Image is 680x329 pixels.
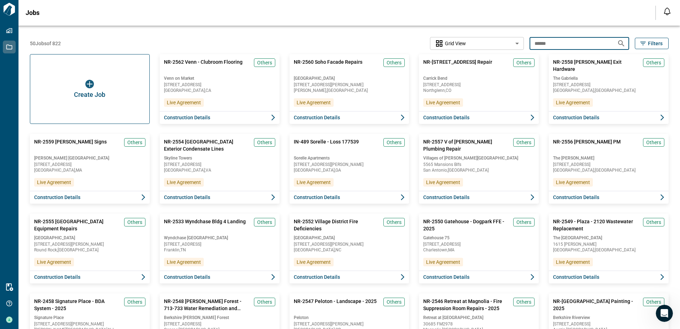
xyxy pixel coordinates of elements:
span: IN-489 Sorelle - Loss 177539 [294,138,359,152]
span: Others [127,139,142,146]
span: [PERSON_NAME] [GEOGRAPHIC_DATA] [34,155,145,161]
span: 5565 Mansions Blfs [423,162,535,167]
span: [GEOGRAPHIC_DATA] , [GEOGRAPHIC_DATA] [553,168,664,172]
span: Live Agreement [297,179,331,186]
span: [STREET_ADDRESS] [423,83,535,87]
span: Others [257,59,272,66]
span: Peloton [294,315,405,320]
button: Filters [635,38,669,49]
span: NR-2554 [GEOGRAPHIC_DATA] Exterior Condensate Lines [164,138,251,152]
span: Construction Details [164,273,210,281]
span: Others [257,139,272,146]
span: [STREET_ADDRESS] [553,322,664,326]
span: NR-2558 [PERSON_NAME] Exit Hardware [553,58,640,73]
button: Construction Details [549,271,669,283]
span: Others [387,139,402,146]
span: Others [127,219,142,226]
span: NR-[STREET_ADDRESS] Repair [423,58,492,73]
span: Live Agreement [556,179,590,186]
span: Others [646,298,661,305]
span: [GEOGRAPHIC_DATA] , MA [34,168,145,172]
span: Live Agreement [426,99,460,106]
span: The [GEOGRAPHIC_DATA] [553,235,664,241]
span: Jobs [26,9,39,16]
span: Berkshire Riverview [553,315,664,320]
span: Venn on Market [164,75,275,81]
button: Construction Details [549,191,669,204]
span: Construction Details [423,114,469,121]
span: Charlestown , MA [423,248,535,252]
span: Others [516,219,531,226]
button: Construction Details [289,111,409,124]
span: Live Agreement [167,179,201,186]
span: Wyndchase [GEOGRAPHIC_DATA] [164,235,275,241]
span: Live Agreement [556,99,590,106]
span: [STREET_ADDRESS] [423,242,535,246]
span: Live Agreement [167,258,201,266]
span: Live Agreement [426,179,460,186]
span: Construction Details [164,114,210,121]
span: NR-2548 [PERSON_NAME] Forest - 713-733 Water Remediation and Restoration - 2025 [164,298,251,312]
span: Live Agreement [167,99,201,106]
span: Round Rock , [GEOGRAPHIC_DATA] [34,248,145,252]
span: NR-2547 Peloton - Landscape - 2025 [294,298,377,312]
span: [STREET_ADDRESS] [553,162,664,167]
span: [STREET_ADDRESS][PERSON_NAME] [294,242,405,246]
span: [STREET_ADDRESS][PERSON_NAME] [34,242,145,246]
button: Construction Details [419,271,539,283]
button: Construction Details [160,271,280,283]
span: Live Agreement [37,179,71,186]
span: Construction Details [553,273,599,281]
span: Sorelle Apartments [294,155,405,161]
span: NR-2533 Wyndchase Bldg 4 Landing [164,218,246,232]
span: [GEOGRAPHIC_DATA] [294,75,405,81]
span: Others [387,298,402,305]
span: Construction Details [164,194,210,201]
span: [PERSON_NAME] , [GEOGRAPHIC_DATA] [294,88,405,93]
span: Others [516,59,531,66]
span: [GEOGRAPHIC_DATA] , NC [294,248,405,252]
span: Others [257,298,272,305]
button: Construction Details [30,191,150,204]
span: [GEOGRAPHIC_DATA] , [GEOGRAPHIC_DATA] [553,248,664,252]
button: Construction Details [289,271,409,283]
span: Carrick Bend [423,75,535,81]
span: NR-2555 [GEOGRAPHIC_DATA] Equipment Repairs [34,218,121,232]
span: Berkshire [PERSON_NAME] Forest [164,315,275,320]
button: Construction Details [419,111,539,124]
span: Live Agreement [37,258,71,266]
span: Live Agreement [426,258,460,266]
span: Filters [648,40,663,47]
span: Create Job [74,91,105,98]
span: Live Agreement [297,99,331,106]
span: 1615 [PERSON_NAME] [553,242,664,246]
span: 30685 FM2978 [423,322,535,326]
span: NR-2556 [PERSON_NAME] PM [553,138,621,152]
span: Others [127,298,142,305]
span: Live Agreement [556,258,590,266]
span: NR-2546 Retreat at Magnolia - Fire Suppression Room Repairs - 2025 [423,298,510,312]
span: [STREET_ADDRESS] [164,322,275,326]
span: Construction Details [34,273,80,281]
span: Others [387,219,402,226]
span: [STREET_ADDRESS] [34,162,145,167]
span: Others [646,139,661,146]
span: Northglenn , CO [423,88,535,93]
span: Others [516,298,531,305]
span: The Gabriella [553,75,664,81]
span: Gatehouse 75 [423,235,535,241]
button: Search jobs [614,36,628,51]
span: Retreat at [GEOGRAPHIC_DATA] [423,315,535,320]
span: Construction Details [294,273,340,281]
span: Signature Place [34,315,145,320]
span: Construction Details [553,194,599,201]
span: [GEOGRAPHIC_DATA] , [GEOGRAPHIC_DATA] [553,88,664,93]
span: Construction Details [294,194,340,201]
span: Construction Details [423,194,469,201]
span: [STREET_ADDRESS][PERSON_NAME] [294,83,405,87]
button: Construction Details [30,271,150,283]
img: icon button [85,80,94,88]
span: NR-2550 Gatehouse - Dogpark FFE - 2025 [423,218,510,232]
button: Construction Details [419,191,539,204]
span: 50 Jobs of 822 [30,40,61,47]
